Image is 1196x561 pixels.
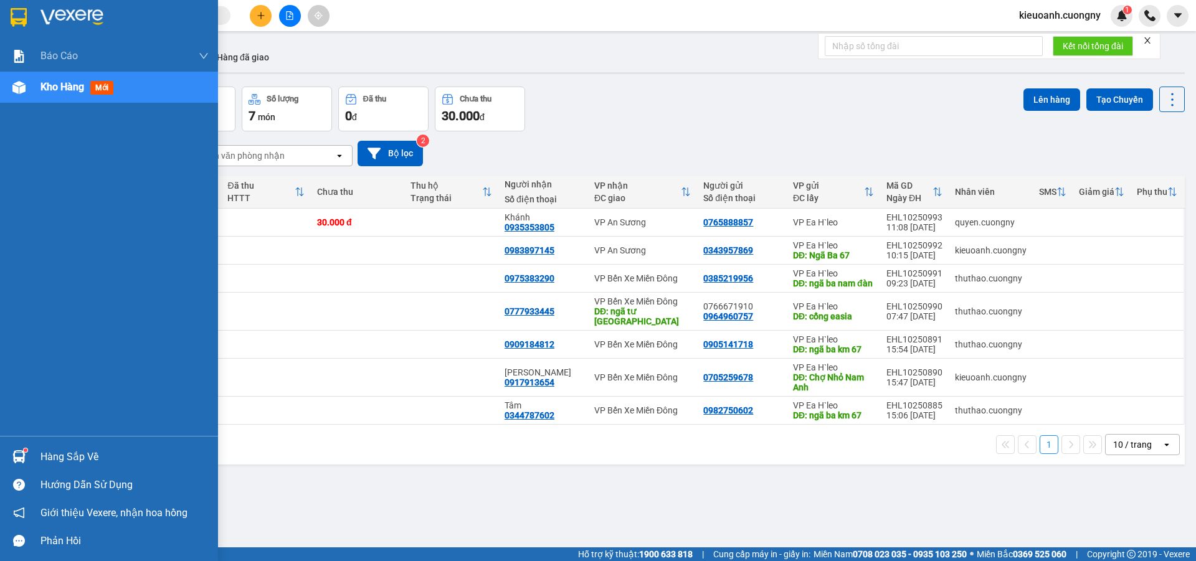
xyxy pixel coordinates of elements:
[886,400,942,410] div: EHL10250885
[702,547,704,561] span: |
[404,176,498,209] th: Toggle SortBy
[955,306,1027,316] div: thuthao.cuongny
[435,87,525,131] button: Chưa thu30.000đ
[40,476,209,494] div: Hướng dẫn sử dụng
[955,273,1027,283] div: thuthao.cuongny
[505,377,554,387] div: 0917913654
[886,268,942,278] div: EHL10250991
[886,222,942,232] div: 11:08 [DATE]
[505,306,554,316] div: 0777933445
[250,5,272,27] button: plus
[40,448,209,466] div: Hàng sắp về
[505,212,582,222] div: Khánh
[352,112,357,122] span: đ
[793,278,874,288] div: DĐ: ngã ba nam đàn
[886,377,942,387] div: 15:47 [DATE]
[955,339,1027,349] div: thuthao.cuongny
[505,367,582,377] div: Hải Anh
[317,187,398,197] div: Chưa thu
[40,532,209,550] div: Phản hồi
[411,193,482,203] div: Trạng thái
[199,149,285,162] div: Chọn văn phòng nhận
[639,549,693,559] strong: 1900 633 818
[257,11,265,20] span: plus
[285,11,294,20] span: file-add
[594,372,691,382] div: VP Bến Xe Miền Đông
[505,222,554,232] div: 0935353805
[588,176,697,209] th: Toggle SortBy
[505,273,554,283] div: 0975383290
[1137,187,1167,197] div: Phụ thu
[227,181,295,191] div: Đã thu
[955,372,1027,382] div: kieuoanh.cuongny
[411,181,482,191] div: Thu hộ
[12,81,26,94] img: warehouse-icon
[886,311,942,321] div: 07:47 [DATE]
[314,11,323,20] span: aim
[578,547,693,561] span: Hỗ trợ kỹ thuật:
[886,212,942,222] div: EHL10250993
[703,339,753,349] div: 0905141718
[886,193,933,203] div: Ngày ĐH
[13,535,25,547] span: message
[594,339,691,349] div: VP Bến Xe Miền Đông
[1033,176,1073,209] th: Toggle SortBy
[793,400,874,410] div: VP Ea H`leo
[703,245,753,255] div: 0343957869
[417,134,429,147] sup: 2
[13,507,25,519] span: notification
[793,193,864,203] div: ĐC lấy
[970,552,974,557] span: ⚪️
[886,367,942,377] div: EHL10250890
[1116,10,1127,21] img: icon-new-feature
[1076,547,1078,561] span: |
[1023,88,1080,111] button: Lên hàng
[853,549,967,559] strong: 0708 023 035 - 0935 103 250
[242,87,332,131] button: Số lượng7món
[1086,88,1153,111] button: Tạo Chuyến
[1063,39,1123,53] span: Kết nối tổng đài
[227,193,295,203] div: HTTT
[793,240,874,250] div: VP Ea H`leo
[955,217,1027,227] div: quyen.cuongny
[713,547,810,561] span: Cung cấp máy in - giấy in:
[886,410,942,420] div: 15:06 [DATE]
[955,245,1027,255] div: kieuoanh.cuongny
[977,547,1066,561] span: Miền Bắc
[703,372,753,382] div: 0705259678
[886,250,942,260] div: 10:15 [DATE]
[955,405,1027,415] div: thuthao.cuongny
[1123,6,1132,14] sup: 1
[13,479,25,491] span: question-circle
[793,181,864,191] div: VP gửi
[1073,176,1131,209] th: Toggle SortBy
[40,81,84,93] span: Kho hàng
[793,344,874,354] div: DĐ: ngã ba km 67
[1167,5,1189,27] button: caret-down
[793,334,874,344] div: VP Ea H`leo
[199,51,209,61] span: down
[1143,36,1152,45] span: close
[886,344,942,354] div: 15:54 [DATE]
[825,36,1043,56] input: Nhập số tổng đài
[505,400,582,410] div: Tâm
[793,217,874,227] div: VP Ea H`leo
[703,301,781,311] div: 0766671910
[793,250,874,260] div: DĐ: Ngã Ba 67
[442,108,480,123] span: 30.000
[880,176,949,209] th: Toggle SortBy
[1040,435,1058,454] button: 1
[12,50,26,63] img: solution-icon
[594,193,681,203] div: ĐC giao
[1125,6,1129,14] span: 1
[1162,440,1172,450] svg: open
[793,410,874,420] div: DĐ: ngã ba km 67
[279,5,301,27] button: file-add
[207,42,279,72] button: Hàng đã giao
[594,217,691,227] div: VP An Sương
[793,372,874,392] div: DĐ: Chợ Nhỏ Nam Anh
[955,187,1027,197] div: Nhân viên
[1053,36,1133,56] button: Kết nối tổng đài
[1127,550,1136,559] span: copyright
[594,296,691,306] div: VP Bến Xe Miền Đông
